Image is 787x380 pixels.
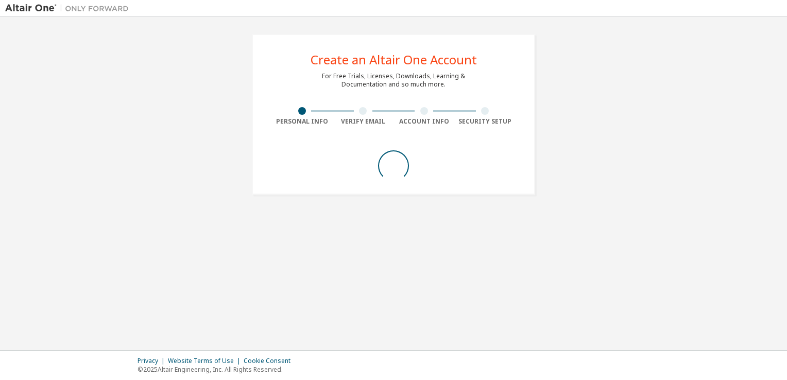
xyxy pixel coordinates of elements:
[311,54,477,66] div: Create an Altair One Account
[168,357,244,365] div: Website Terms of Use
[138,357,168,365] div: Privacy
[455,117,516,126] div: Security Setup
[5,3,134,13] img: Altair One
[322,72,465,89] div: For Free Trials, Licenses, Downloads, Learning & Documentation and so much more.
[333,117,394,126] div: Verify Email
[394,117,455,126] div: Account Info
[138,365,297,374] p: © 2025 Altair Engineering, Inc. All Rights Reserved.
[244,357,297,365] div: Cookie Consent
[271,117,333,126] div: Personal Info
